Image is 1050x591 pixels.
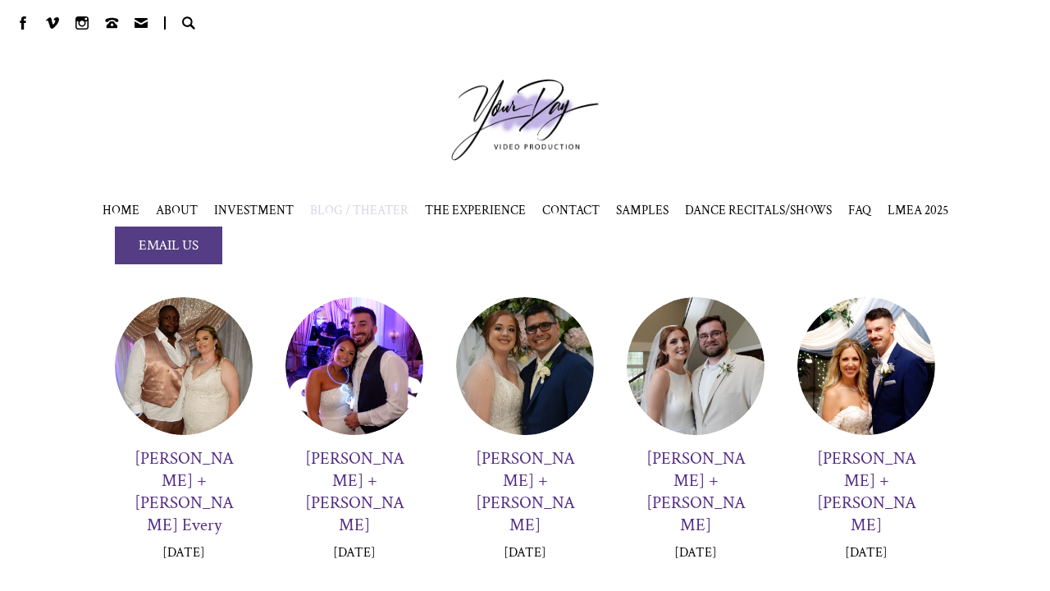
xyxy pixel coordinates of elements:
[888,202,948,218] span: LMEA 2025
[685,202,832,218] span: DANCE RECITALS/SHOWS
[214,202,294,218] a: INVESTMENT
[103,202,139,218] a: HOME
[156,202,198,218] a: ABOUT
[814,447,919,536] h3: [PERSON_NAME] + [PERSON_NAME]
[627,297,765,578] a: [PERSON_NAME] + [PERSON_NAME] [DATE]
[115,227,222,264] a: EMAIL US
[848,202,871,218] a: FAQ
[302,447,407,536] h3: [PERSON_NAME] + [PERSON_NAME]
[456,297,594,578] a: [PERSON_NAME] + [PERSON_NAME] [DATE]
[797,297,935,578] a: [PERSON_NAME] + [PERSON_NAME] [DATE]
[333,544,376,561] p: [DATE]
[542,202,600,218] a: CONTACT
[643,447,748,536] h3: [PERSON_NAME] + [PERSON_NAME]
[616,202,669,218] span: SAMPLES
[139,236,199,254] span: EMAIL US
[472,447,577,536] h3: [PERSON_NAME] + [PERSON_NAME]
[285,297,423,578] a: [PERSON_NAME] + [PERSON_NAME] [DATE]
[674,544,717,561] p: [DATE]
[310,202,409,218] a: BLOG / THEATER
[504,544,546,561] p: [DATE]
[845,544,888,561] p: [DATE]
[131,447,236,536] h3: [PERSON_NAME] + [PERSON_NAME] Every
[425,202,526,218] a: THE EXPERIENCE
[115,297,253,578] a: [PERSON_NAME] + [PERSON_NAME] Every [DATE]
[427,54,623,186] a: Your Day Production Logo
[162,544,205,561] p: [DATE]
